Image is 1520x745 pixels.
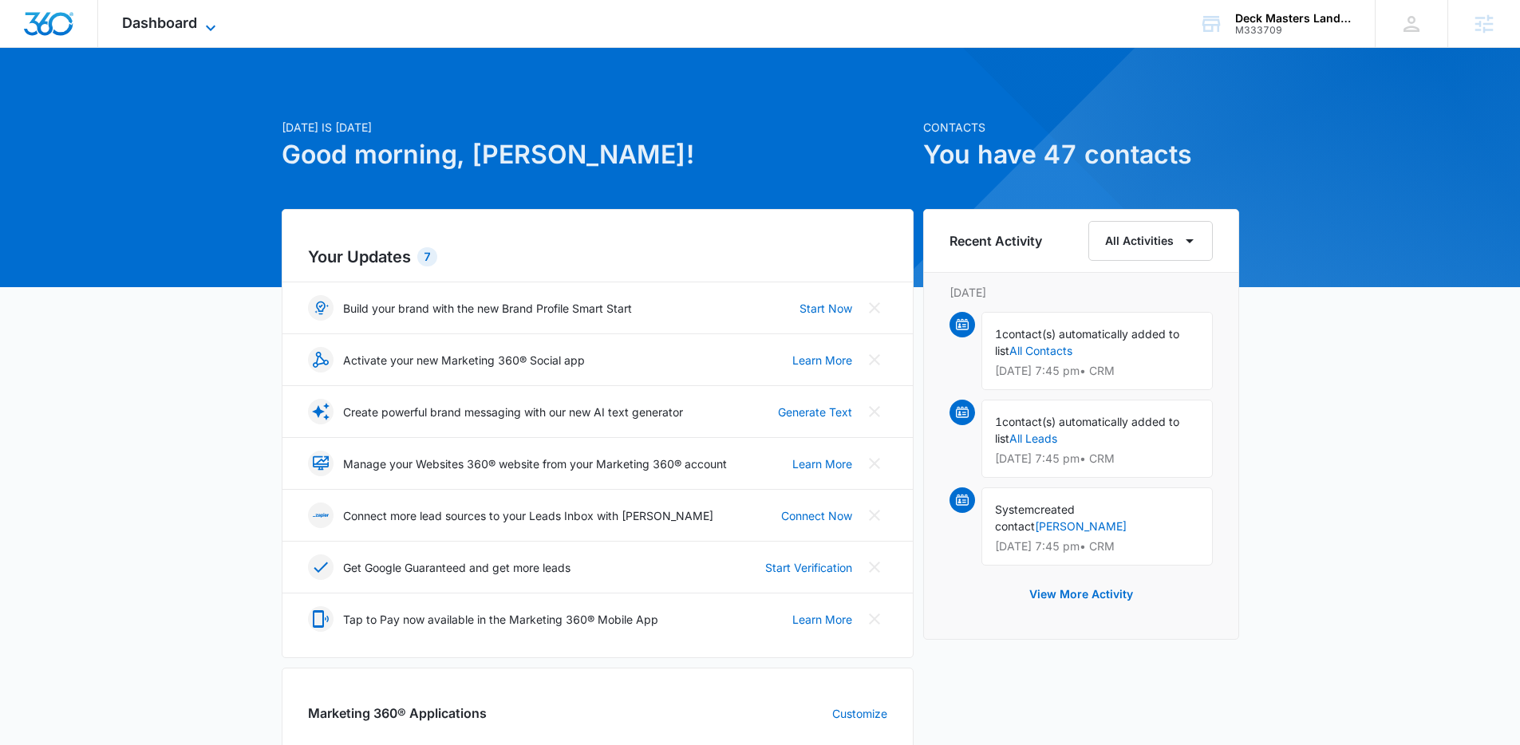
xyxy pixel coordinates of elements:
a: [PERSON_NAME] [1035,519,1127,533]
span: 1 [995,327,1002,341]
a: All Leads [1009,432,1057,445]
p: Build your brand with the new Brand Profile Smart Start [343,300,632,317]
a: Learn More [792,352,852,369]
p: Tap to Pay now available in the Marketing 360® Mobile App [343,611,658,628]
button: Close [862,451,887,476]
span: contact(s) automatically added to list [995,327,1179,357]
a: Customize [832,705,887,722]
p: Manage your Websites 360® website from your Marketing 360® account [343,455,727,472]
h2: Marketing 360® Applications [308,704,487,723]
span: created contact [995,503,1075,533]
p: [DATE] [950,284,1213,301]
p: [DATE] 7:45 pm • CRM [995,365,1199,376]
button: Close [862,554,887,580]
span: contact(s) automatically added to list [995,415,1179,445]
p: [DATE] 7:45 pm • CRM [995,541,1199,552]
h1: Good morning, [PERSON_NAME]! [282,136,914,174]
h6: Recent Activity [950,231,1042,250]
button: View More Activity [1013,575,1149,613]
p: Activate your new Marketing 360® Social app [343,352,585,369]
span: 1 [995,415,1002,428]
p: Create powerful brand messaging with our new AI text generator [343,404,683,420]
a: Connect Now [781,507,852,524]
button: Close [862,295,887,321]
p: Connect more lead sources to your Leads Inbox with [PERSON_NAME] [343,507,713,524]
a: Start Now [799,300,852,317]
span: Dashboard [122,14,197,31]
a: Start Verification [765,559,852,576]
p: Contacts [923,119,1239,136]
a: All Contacts [1009,344,1072,357]
p: [DATE] is [DATE] [282,119,914,136]
button: All Activities [1088,221,1213,261]
a: Generate Text [778,404,852,420]
div: 7 [417,247,437,266]
a: Learn More [792,611,852,628]
h1: You have 47 contacts [923,136,1239,174]
a: Learn More [792,455,852,472]
button: Close [862,606,887,632]
div: account id [1235,25,1352,36]
span: System [995,503,1034,516]
p: [DATE] 7:45 pm • CRM [995,453,1199,464]
button: Close [862,399,887,424]
p: Get Google Guaranteed and get more leads [343,559,570,576]
h2: Your Updates [308,245,887,269]
button: Close [862,347,887,372]
button: Close [862,503,887,528]
div: account name [1235,12,1352,25]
